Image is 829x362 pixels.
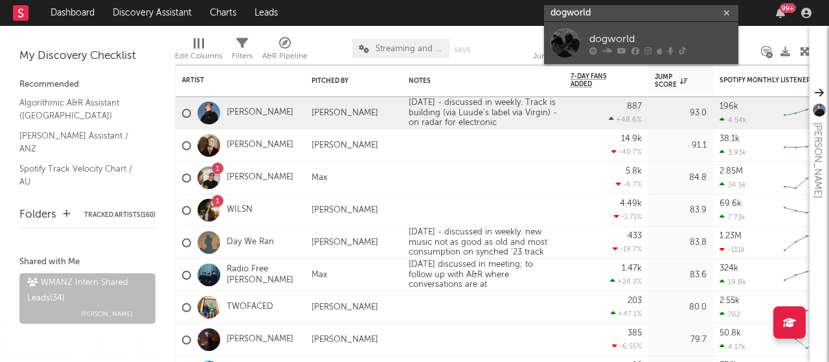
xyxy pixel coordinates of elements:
[262,32,308,70] div: A&R Pipeline
[655,267,707,283] div: 83.6
[620,199,642,208] div: 4.49k
[305,238,385,248] div: [PERSON_NAME]
[232,49,253,64] div: Filters
[454,47,471,54] button: Save
[655,73,687,89] div: Jump Score
[720,135,740,143] div: 38.1k
[720,76,817,84] div: Spotify Monthly Listeners
[720,245,745,254] div: -111k
[27,275,144,306] div: WMANZ Intern Shared Leads ( 34 )
[227,334,293,345] a: [PERSON_NAME]
[305,302,385,313] div: [PERSON_NAME]
[262,49,308,64] div: A&R Pipeline
[655,106,707,121] div: 93.0
[227,205,253,216] a: WILSN
[612,342,642,350] div: -6.55 %
[305,335,385,345] div: [PERSON_NAME]
[19,255,155,270] div: Shared with Me
[544,22,738,64] a: dogworld
[305,173,334,183] div: Max
[626,167,642,175] div: 5.8k
[175,32,222,70] div: Edit Columns
[613,245,642,253] div: -19.7 %
[780,3,796,13] div: 99 +
[305,108,385,119] div: [PERSON_NAME]
[227,237,274,248] a: Day We Ran
[305,270,334,280] div: Max
[720,264,738,273] div: 324k
[19,162,142,188] a: Spotify Track Velocity Chart / AU
[720,148,746,157] div: 3.93k
[305,141,385,151] div: [PERSON_NAME]
[305,205,385,216] div: [PERSON_NAME]
[227,140,293,151] a: [PERSON_NAME]
[533,49,575,64] div: Jump Score
[810,122,825,198] div: [PERSON_NAME]
[175,49,222,64] div: Edit Columns
[628,232,642,240] div: 433
[616,180,642,188] div: -6.7 %
[402,227,564,258] div: [DATE] - discussed in weekly. new music not as good as old and most consumption on synched '23 track
[611,310,642,318] div: +47.1 %
[628,329,642,337] div: 385
[655,300,707,315] div: 80.0
[589,31,732,47] div: dogworld
[182,76,279,84] div: Artist
[655,170,707,186] div: 84.8
[19,129,142,155] a: [PERSON_NAME] Assistant / ANZ
[402,98,564,128] div: [DATE] - discussed in weekly. Track is building (via Luude's label via Virgin) - on radar for ele...
[720,199,742,208] div: 69.6k
[19,96,142,122] a: Algorithmic A&R Assistant ([GEOGRAPHIC_DATA])
[409,77,538,85] div: Notes
[614,212,642,221] div: -1.71 %
[609,115,642,124] div: +48.6 %
[720,181,746,189] div: 34.5k
[720,297,740,305] div: 2.55k
[232,32,253,70] div: Filters
[544,5,738,21] input: Search for artists
[227,264,299,286] a: Radio Free [PERSON_NAME]
[655,138,707,153] div: 91.1
[376,45,443,53] span: Streaming and Audience Overview (copy)
[402,260,564,290] div: [DATE] discussed in meeting; to follow up with A&R where conversations are at
[610,277,642,286] div: +24.2 %
[655,203,707,218] div: 83.9
[655,235,707,251] div: 83.8
[312,77,376,85] div: Pitched By
[720,343,745,351] div: 4.17k
[19,49,155,64] div: My Discovery Checklist
[720,116,747,124] div: 4.54k
[720,329,741,337] div: 50.8k
[81,306,133,322] span: [PERSON_NAME]
[227,107,293,119] a: [PERSON_NAME]
[720,310,740,319] div: 762
[19,207,56,223] div: Folders
[720,278,746,286] div: 19.8k
[571,73,622,88] span: 7-Day Fans Added
[622,264,642,273] div: 1.47k
[621,135,642,143] div: 14.9k
[776,8,785,18] button: 99+
[227,172,293,183] a: [PERSON_NAME]
[720,213,745,221] div: 7.73k
[611,148,642,156] div: -40.7 %
[720,232,742,240] div: 1.23M
[628,297,642,305] div: 203
[655,332,707,348] div: 79.7
[533,32,575,70] div: Jump Score
[19,273,155,324] a: WMANZ Intern Shared Leads(34)[PERSON_NAME]
[720,167,743,175] div: 2.85M
[227,302,273,313] a: TWOFACED
[720,102,738,111] div: 196k
[84,212,155,218] button: Tracked Artists(160)
[627,102,642,111] div: 887
[19,77,155,93] div: Recommended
